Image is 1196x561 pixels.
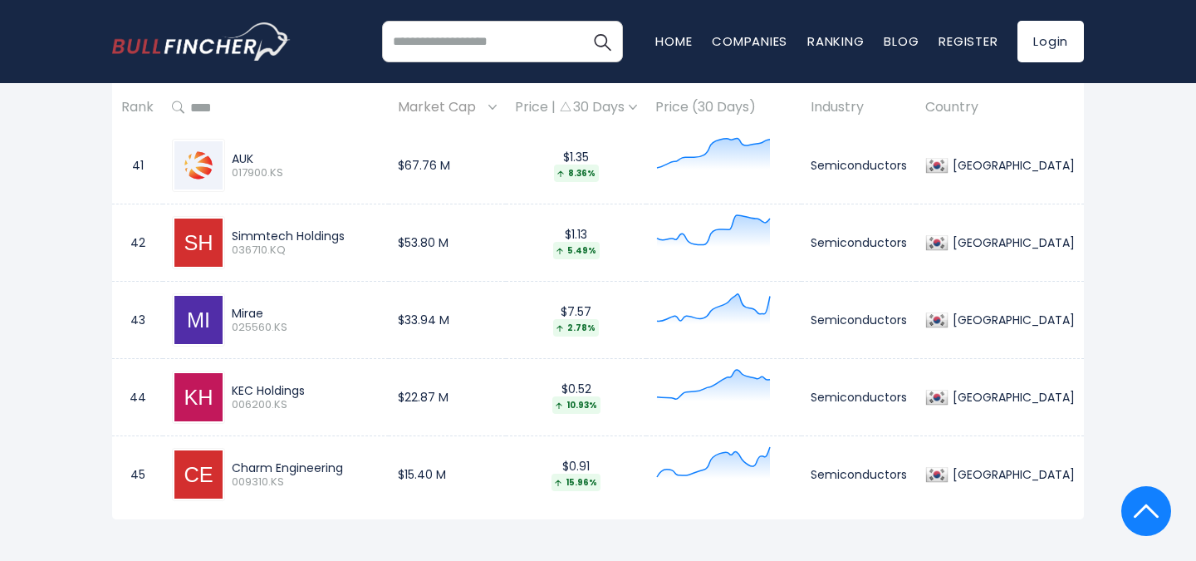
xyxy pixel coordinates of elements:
img: 017900.KS.png [174,141,223,189]
td: 42 [112,204,163,282]
span: Market Cap [398,95,484,121]
td: 45 [112,436,163,514]
div: $0.52 [515,381,637,414]
span: 006200.KS [232,398,380,412]
th: Industry [801,83,916,132]
th: Rank [112,83,163,132]
div: [GEOGRAPHIC_DATA] [948,467,1075,482]
span: 009310.KS [232,475,380,490]
td: 44 [112,359,163,436]
div: [GEOGRAPHIC_DATA] [948,390,1075,405]
div: Simmtech Holdings [232,229,380,244]
div: KEC Holdings [232,383,380,398]
div: 5.49% [553,242,600,259]
div: Mirae [232,306,380,321]
div: 8.36% [554,165,599,182]
a: Home [655,32,692,50]
td: Semiconductors [801,127,916,204]
span: 017900.KS [232,166,380,180]
div: 2.78% [553,319,599,337]
div: [GEOGRAPHIC_DATA] [948,312,1075,327]
td: Semiconductors [801,282,916,359]
a: Companies [712,32,787,50]
td: 43 [112,282,163,359]
span: 025560.KS [232,321,380,335]
td: $33.94 M [389,282,506,359]
div: $1.13 [515,227,637,259]
th: Price (30 Days) [646,83,801,132]
a: Go to homepage [112,22,291,61]
button: Search [581,21,623,62]
a: Ranking [807,32,864,50]
td: 41 [112,127,163,204]
td: $67.76 M [389,127,506,204]
div: 10.93% [552,396,600,414]
div: $1.35 [515,150,637,182]
div: $0.91 [515,459,637,491]
div: [GEOGRAPHIC_DATA] [948,158,1075,173]
a: Register [939,32,997,50]
div: AUK [232,151,380,166]
th: Country [916,83,1084,132]
div: Price | 30 Days [515,99,637,116]
div: $7.57 [515,304,637,337]
a: Blog [884,32,919,50]
div: Charm Engineering [232,460,380,475]
td: $22.87 M [389,359,506,436]
a: Login [1017,21,1084,62]
img: bullfincher logo [112,22,291,61]
td: $15.40 M [389,436,506,514]
td: Semiconductors [801,204,916,282]
td: Semiconductors [801,359,916,436]
td: $53.80 M [389,204,506,282]
div: 15.96% [551,474,600,491]
td: Semiconductors [801,436,916,514]
div: [GEOGRAPHIC_DATA] [948,235,1075,250]
span: 036710.KQ [232,244,380,258]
